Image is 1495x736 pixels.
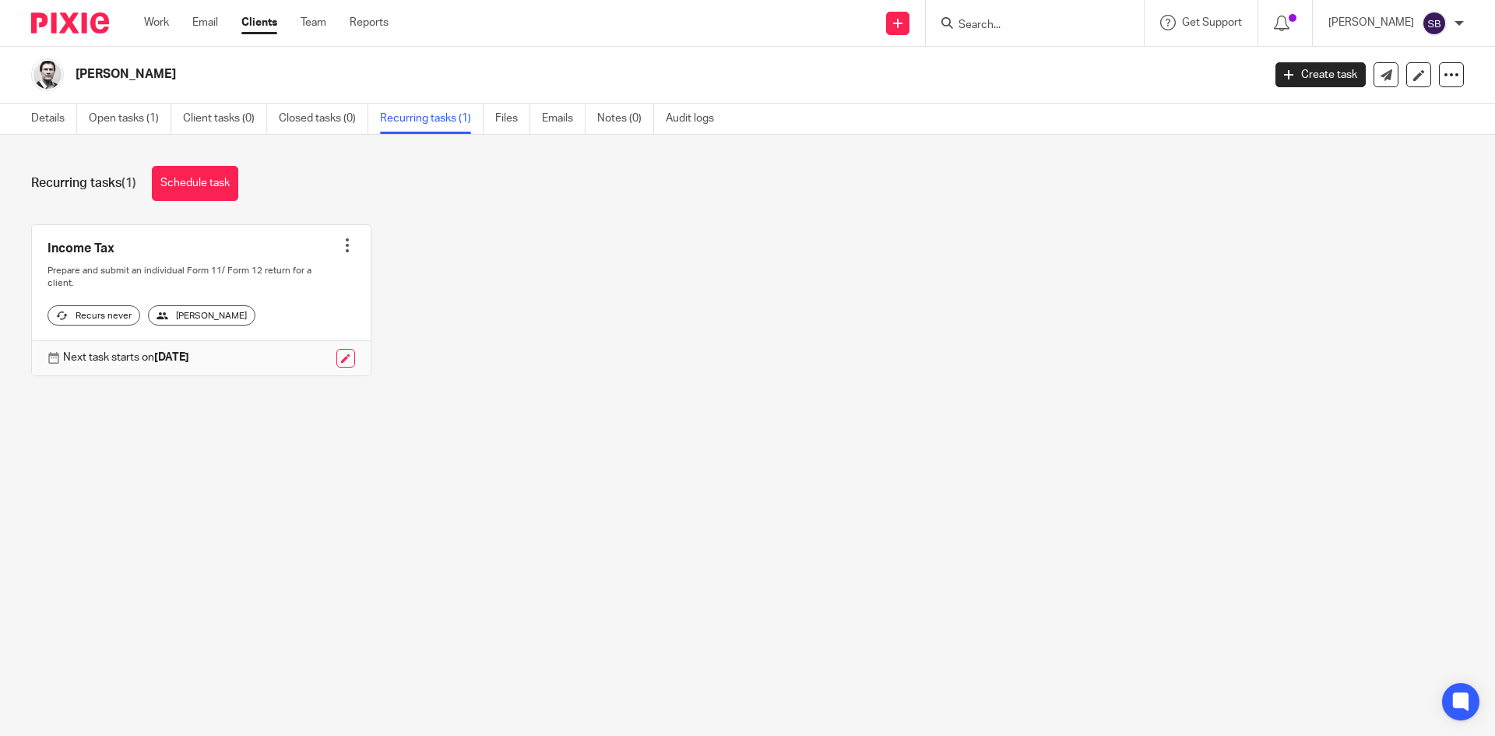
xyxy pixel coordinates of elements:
[666,104,726,134] a: Audit logs
[121,177,136,189] span: (1)
[63,350,189,365] p: Next task starts on
[31,58,64,91] img: Linkedin%20profile%20pic.jpg
[89,104,171,134] a: Open tasks (1)
[957,19,1097,33] input: Search
[597,104,654,134] a: Notes (0)
[1422,11,1447,36] img: svg%3E
[542,104,586,134] a: Emails
[1328,15,1414,30] p: [PERSON_NAME]
[1182,17,1242,28] span: Get Support
[495,104,530,134] a: Files
[350,15,389,30] a: Reports
[279,104,368,134] a: Closed tasks (0)
[301,15,326,30] a: Team
[31,175,136,192] h1: Recurring tasks
[76,66,1017,83] h2: [PERSON_NAME]
[152,166,238,201] a: Schedule task
[241,15,277,30] a: Clients
[144,15,169,30] a: Work
[183,104,267,134] a: Client tasks (0)
[47,305,140,326] div: Recurs never
[154,352,189,363] strong: [DATE]
[192,15,218,30] a: Email
[148,305,255,326] div: [PERSON_NAME]
[31,12,109,33] img: Pixie
[31,104,77,134] a: Details
[1275,62,1366,87] a: Create task
[380,104,484,134] a: Recurring tasks (1)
